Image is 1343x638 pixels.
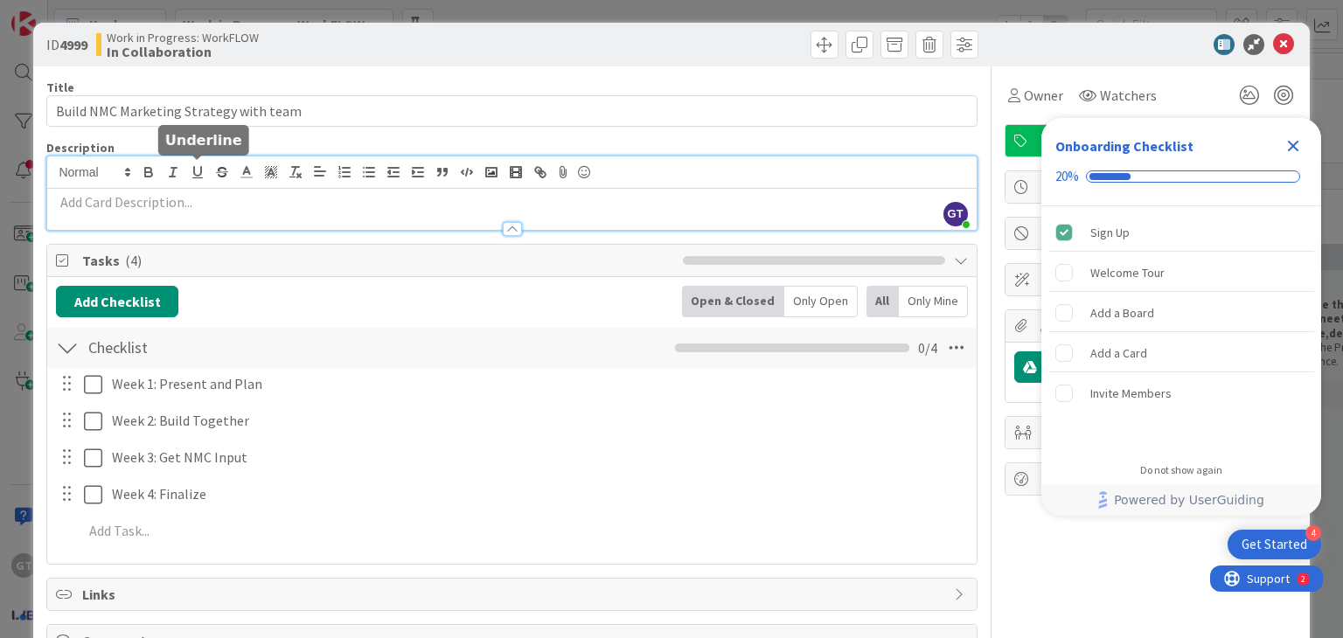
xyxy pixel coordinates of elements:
[91,7,95,21] div: 2
[107,31,259,45] span: Work in Progress: WorkFLOW
[1040,223,1264,244] span: Block
[1041,206,1321,452] div: Checklist items
[1048,253,1314,292] div: Welcome Tour is incomplete.
[1055,169,1079,184] div: 20%
[46,95,977,127] input: type card name here...
[1040,269,1264,290] span: Custom Fields
[1090,343,1147,364] div: Add a Card
[59,36,87,53] b: 4999
[1114,489,1264,510] span: Powered by UserGuiding
[943,202,968,226] span: GT
[1279,132,1307,160] div: Close Checklist
[46,80,74,95] label: Title
[866,286,899,317] div: All
[107,45,259,59] b: In Collaboration
[46,140,115,156] span: Description
[1242,536,1307,553] div: Get Started
[784,286,858,317] div: Only Open
[1048,213,1314,252] div: Sign Up is complete.
[899,286,968,317] div: Only Mine
[1024,85,1063,106] span: Owner
[1090,222,1130,243] div: Sign Up
[1305,525,1321,541] div: 4
[1090,383,1172,404] div: Invite Members
[82,584,944,605] span: Links
[1048,294,1314,332] div: Add a Board is incomplete.
[1090,262,1165,283] div: Welcome Tour
[112,374,964,394] p: Week 1: Present and Plan
[82,250,673,271] span: Tasks
[1050,484,1312,516] a: Powered by UserGuiding
[1140,463,1222,477] div: Do not show again
[1040,468,1264,489] span: Metrics
[112,447,964,468] p: Week 3: Get NMC Input
[112,484,964,504] p: Week 4: Finalize
[82,332,476,364] input: Add Checklist...
[1040,422,1264,443] span: Mirrors
[1040,177,1264,198] span: Dates
[56,286,178,317] button: Add Checklist
[1041,118,1321,516] div: Checklist Container
[1040,130,1264,151] span: Experiment
[1055,135,1193,156] div: Onboarding Checklist
[1048,334,1314,372] div: Add a Card is incomplete.
[125,252,142,269] span: ( 4 )
[37,3,80,24] span: Support
[46,34,87,55] span: ID
[1055,169,1307,184] div: Checklist progress: 20%
[1100,85,1157,106] span: Watchers
[1040,316,1264,336] span: Attachments
[165,132,242,149] h5: Underline
[1041,484,1321,516] div: Footer
[1090,302,1154,323] div: Add a Board
[112,411,964,431] p: Week 2: Build Together
[918,337,937,358] span: 0 / 4
[682,286,784,317] div: Open & Closed
[1228,530,1321,559] div: Open Get Started checklist, remaining modules: 4
[1048,374,1314,413] div: Invite Members is incomplete.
